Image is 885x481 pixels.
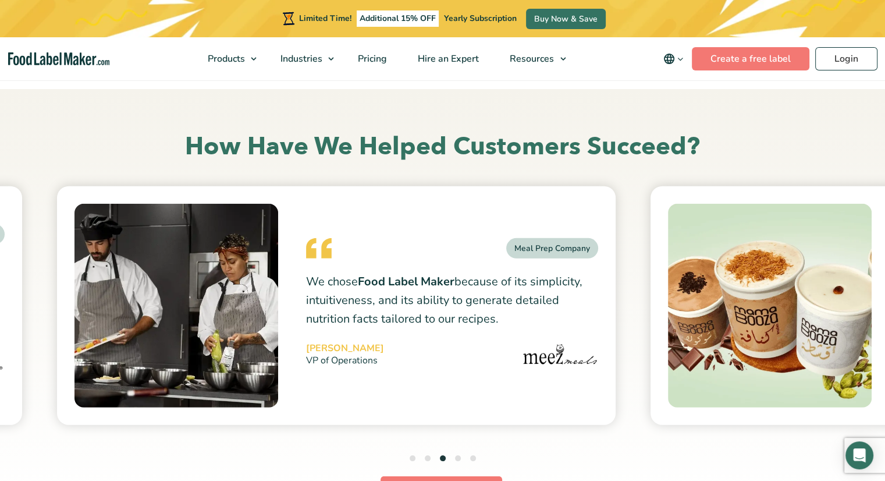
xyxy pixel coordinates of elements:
[425,455,431,461] button: 2 of 5
[455,455,461,461] button: 4 of 5
[62,131,824,163] h2: How Have We Helped Customers Succeed?
[193,37,262,80] a: Products
[306,273,598,328] p: We chose because of its simplicity, intuitiveness, and its ability to generate detailed nutrition...
[299,13,351,24] span: Limited Time!
[495,37,571,80] a: Resources
[343,37,400,80] a: Pricing
[410,455,415,461] button: 1 of 5
[277,52,324,65] span: Industries
[440,455,446,461] button: 3 of 5
[358,274,454,289] strong: Food Label Maker
[692,47,809,70] a: Create a free label
[57,186,616,425] a: Meal Prep Company We choseFood Label Makerbecause of its simplicity, intuitiveness, and its abili...
[506,238,598,259] div: Meal Prep Company
[306,344,384,353] cite: [PERSON_NAME]
[815,47,877,70] a: Login
[414,52,480,65] span: Hire an Expert
[526,9,606,29] a: Buy Now & Save
[204,52,246,65] span: Products
[444,13,517,24] span: Yearly Subscription
[306,356,384,365] small: VP of Operations
[265,37,340,80] a: Industries
[470,455,476,461] button: 5 of 5
[357,10,439,27] span: Additional 15% OFF
[506,52,555,65] span: Resources
[845,441,873,469] div: Open Intercom Messenger
[403,37,492,80] a: Hire an Expert
[354,52,388,65] span: Pricing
